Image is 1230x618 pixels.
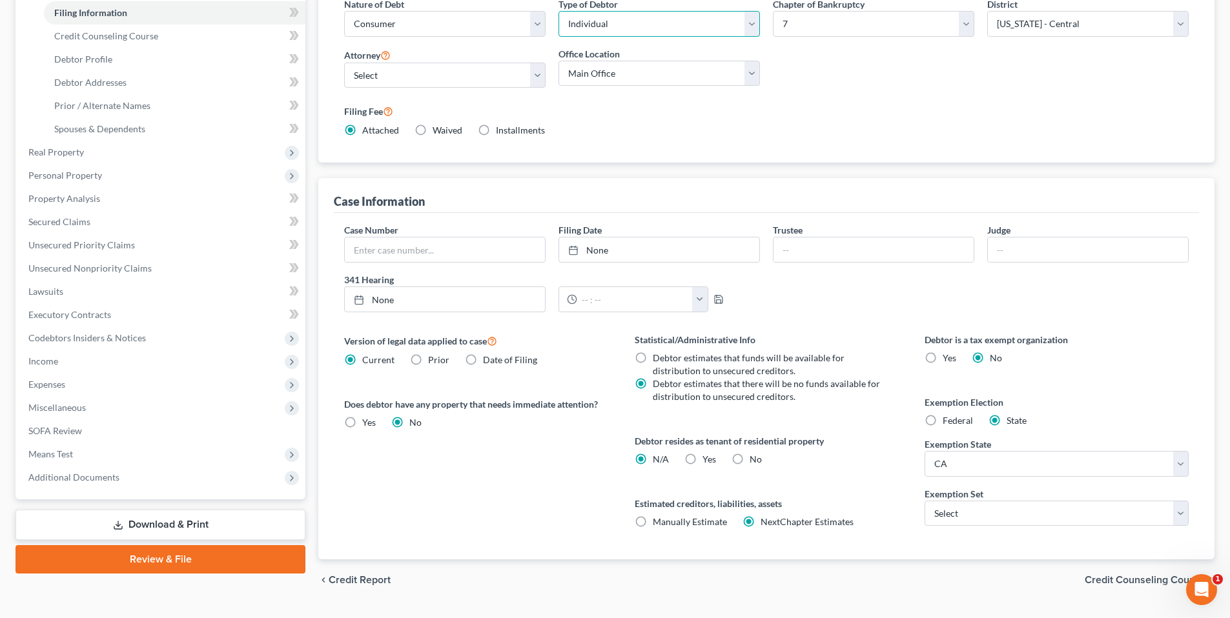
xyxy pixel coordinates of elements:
[28,379,65,390] span: Expenses
[18,303,305,326] a: Executory Contracts
[635,497,899,510] label: Estimated creditors, liabilities, assets
[925,437,991,451] label: Exemption State
[362,125,399,135] span: Attached
[28,448,73,459] span: Means Test
[28,286,63,297] span: Lawsuits
[988,237,1188,262] input: --
[773,223,803,237] label: Trustee
[28,239,135,250] span: Unsecured Priority Claims
[362,354,395,365] span: Current
[635,333,899,346] label: Statistical/Administrative Info
[774,237,974,262] input: --
[943,415,973,426] span: Federal
[653,454,669,464] span: N/A
[344,103,1189,119] label: Filing Fee
[18,257,305,280] a: Unsecured Nonpriority Claims
[329,575,391,585] span: Credit Report
[18,210,305,234] a: Secured Claims
[28,309,111,320] span: Executory Contracts
[54,54,112,65] span: Debtor Profile
[318,575,329,585] i: chevron_left
[28,425,82,436] span: SOFA Review
[28,193,100,204] span: Property Analysis
[28,216,90,227] span: Secured Claims
[428,354,449,365] span: Prior
[44,48,305,71] a: Debtor Profile
[54,100,150,111] span: Prior / Alternate Names
[653,352,845,376] span: Debtor estimates that funds will be available for distribution to unsecured creditors.
[338,273,766,286] label: 341 Hearing
[653,378,880,402] span: Debtor estimates that there will be no funds available for distribution to unsecured creditors.
[18,280,305,303] a: Lawsuits
[653,516,727,527] span: Manually Estimate
[28,472,119,483] span: Additional Documents
[28,170,102,181] span: Personal Property
[54,77,127,88] span: Debtor Addresses
[433,125,462,135] span: Waived
[925,487,983,501] label: Exemption Set
[44,94,305,117] a: Prior / Alternate Names
[1186,574,1217,605] iframe: Intercom live chat
[18,234,305,257] a: Unsecured Priority Claims
[345,287,545,312] a: None
[577,287,693,312] input: -- : --
[44,117,305,141] a: Spouses & Dependents
[344,47,391,63] label: Attorney
[54,123,145,134] span: Spouses & Dependents
[28,402,86,413] span: Miscellaneous
[28,146,84,157] span: Real Property
[334,194,425,209] div: Case Information
[344,223,398,237] label: Case Number
[559,47,620,61] label: Office Location
[18,187,305,210] a: Property Analysis
[44,71,305,94] a: Debtor Addresses
[345,237,545,262] input: Enter case number...
[987,223,1010,237] label: Judge
[559,237,759,262] a: None
[925,395,1189,409] label: Exemption Election
[1085,575,1204,585] span: Credit Counseling Course
[318,575,391,585] button: chevron_left Credit Report
[925,333,1189,346] label: Debtor is a tax exempt organization
[15,545,305,573] a: Review & File
[1213,574,1223,584] span: 1
[362,417,376,428] span: Yes
[44,25,305,48] a: Credit Counseling Course
[15,510,305,540] a: Download & Print
[702,454,716,464] span: Yes
[635,434,899,448] label: Debtor resides as tenant of residential property
[943,352,956,363] span: Yes
[54,7,127,18] span: Filing Information
[344,333,608,348] label: Version of legal data applied to case
[409,417,422,428] span: No
[44,1,305,25] a: Filing Information
[344,397,608,411] label: Does debtor have any property that needs immediate attention?
[496,125,545,135] span: Installments
[750,454,762,464] span: No
[1007,415,1027,426] span: State
[761,516,854,527] span: NextChapter Estimates
[28,355,58,366] span: Income
[990,352,1002,363] span: No
[28,263,152,274] span: Unsecured Nonpriority Claims
[1085,575,1215,585] button: Credit Counseling Course chevron_right
[483,354,537,365] span: Date of Filing
[54,30,158,41] span: Credit Counseling Course
[18,419,305,443] a: SOFA Review
[28,332,146,343] span: Codebtors Insiders & Notices
[559,223,602,237] label: Filing Date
